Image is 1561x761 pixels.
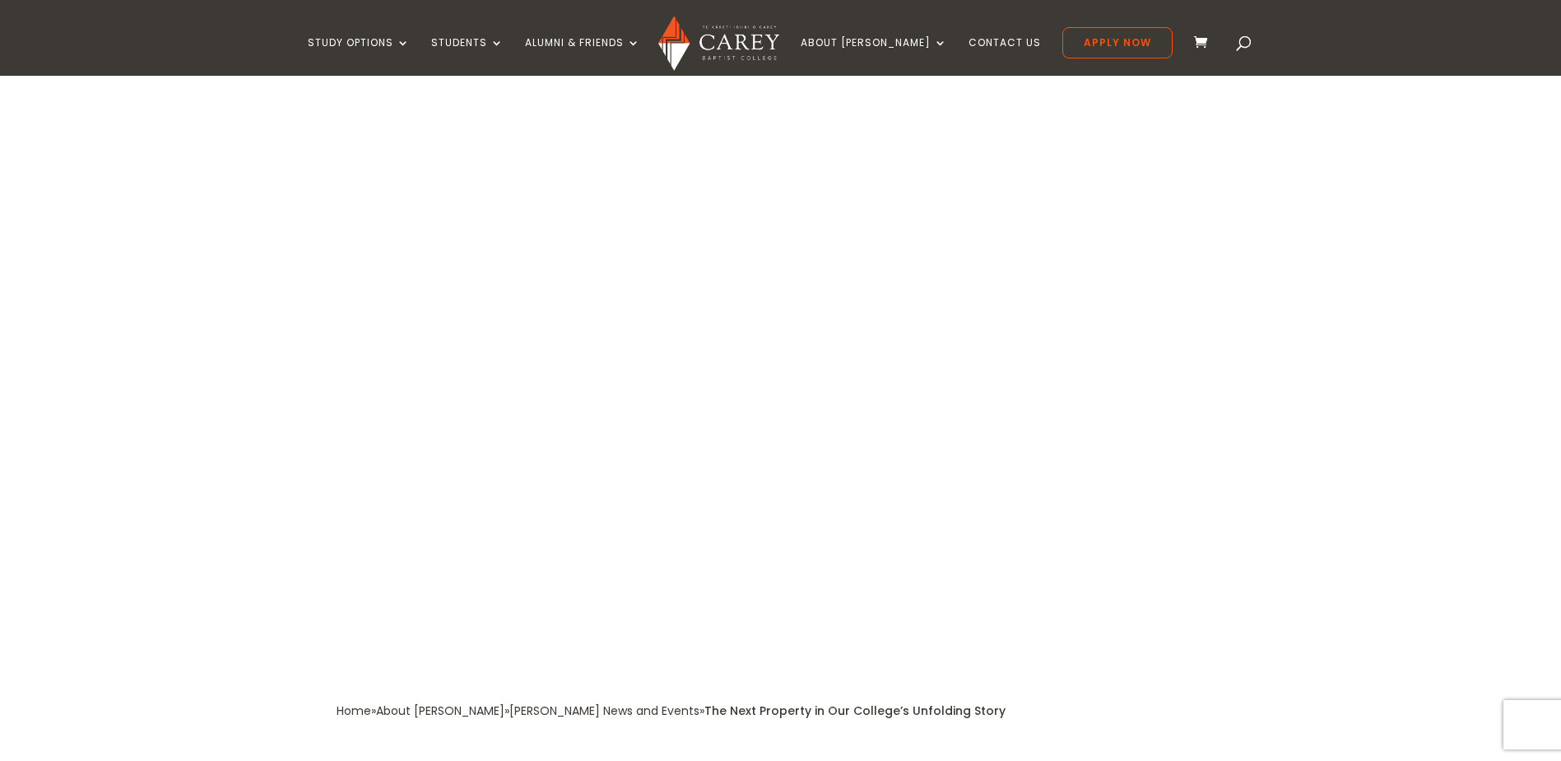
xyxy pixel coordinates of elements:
a: Home [337,703,371,719]
a: Contact Us [969,37,1041,76]
div: » » » [337,700,704,722]
a: Study Options [308,37,410,76]
a: Alumni & Friends [525,37,640,76]
a: [PERSON_NAME] News and Events [509,703,699,719]
a: About [PERSON_NAME] [801,37,947,76]
div: The Next Property in Our College’s Unfolding Story [704,700,1006,722]
a: About [PERSON_NAME] [376,703,504,719]
a: Apply Now [1062,27,1173,58]
img: Carey Baptist College [658,16,779,71]
a: Students [431,37,504,76]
